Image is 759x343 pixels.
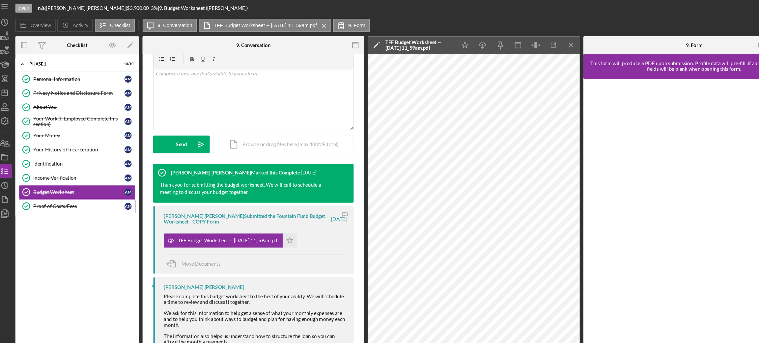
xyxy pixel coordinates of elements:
text: PY [8,331,12,335]
div: 9. Form [645,42,661,47]
div: A M [122,165,128,171]
div: Send [170,129,180,145]
button: Activity [59,20,92,32]
button: PY [3,327,16,340]
a: Budget WorksheetAM [23,175,132,188]
a: Your Work (If Employed Complete this section)AM [23,109,132,122]
div: Identification [37,152,122,158]
label: Activity [73,23,88,29]
div: A M [122,73,128,79]
a: About YouAM [23,96,132,109]
label: Overview [34,23,53,29]
button: 9. Conversation [138,20,189,32]
a: Income VerificationAM [23,162,132,175]
button: TFF Budget Worksheet -- [DATE] 11_59am.pdf [158,220,282,233]
a: Your MoneyAM [23,122,132,135]
div: A M [122,152,128,158]
label: 9. Conversation [153,23,185,29]
div: [PERSON_NAME] [PERSON_NAME] Marked this Complete [165,161,285,166]
div: [PERSON_NAME] [PERSON_NAME] Submitted the Fountain Fund Budget Worksheet - COPY Form [158,201,313,212]
button: Checklist [94,20,131,32]
div: A M [122,125,128,132]
div: Open Intercom Messenger [737,314,752,330]
div: Open [20,6,36,14]
div: Thank you for submitting the budget worksheet. We will call to schedule a meeting to discuss your... [148,171,328,191]
button: Move Documents [158,240,217,256]
div: Your Work (If Employed Complete this section) [37,110,122,121]
time: 2025-08-12 15:59 [314,204,328,209]
div: Complete [721,3,741,16]
a: Personal InformationAM [23,69,132,83]
div: Your History of Incarceration [37,139,122,145]
div: Privacy Notice and Disclosure Form [37,87,122,92]
div: A M [122,86,128,92]
div: [PERSON_NAME] [PERSON_NAME] [158,267,233,273]
div: 10 / 10 [118,60,130,64]
div: [PERSON_NAME] [PERSON_NAME] | [48,7,124,13]
div: Your Money [37,126,122,131]
div: $3,900.00 [124,7,146,13]
div: TFF Budget Worksheet -- [DATE] 11_59am.pdf [365,39,427,50]
div: TFF Budget Worksheet -- [DATE] 11_59am.pdf [171,224,266,229]
div: Checklist [68,42,87,47]
button: TFF Budget Worksheet -- [DATE] 11_59am.pdf [191,20,314,32]
b: n/a [41,7,47,13]
iframe: Lenderfit form [556,82,750,333]
time: 2025-08-12 16:00 [286,161,300,166]
a: Your History of IncarcerationAM [23,135,132,148]
label: Checklist [108,23,127,29]
a: Privacy Notice and Disclosure FormAM [23,83,132,96]
div: | 9. Budget Worksheet ([PERSON_NAME]) [153,7,237,13]
div: Phase 1 [33,60,114,64]
div: 3 % [146,7,153,13]
a: IdentificationAM [23,148,132,162]
div: A M [122,112,128,119]
div: A M [122,191,128,198]
div: Please complete this budget worksheet to the best of your ability. We will schedule a time to rev... [158,276,328,334]
div: A M [122,178,128,185]
button: Complete [715,3,756,16]
button: Overview [20,20,57,32]
div: Personal Information [37,73,122,79]
div: A M [122,139,128,145]
div: Proof of Costs/Fees [37,192,122,197]
div: Income Verification [37,166,122,171]
div: Budget Worksheet [37,179,122,184]
div: This form will produce a PDF upon submission. Profile data will pre-fill, if applicable, and othe... [552,59,752,69]
button: Send [148,129,201,145]
div: 9. Conversation [226,42,258,47]
a: Proof of Costs/FeesAM [23,188,132,201]
div: | [41,7,48,13]
span: Move Documents [175,245,211,251]
label: 9. Form [330,23,346,29]
div: About You [37,100,122,105]
label: TFF Budget Worksheet -- [DATE] 11_59am.pdf [205,23,301,29]
div: A M [122,99,128,106]
button: 9. Form [316,20,350,32]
